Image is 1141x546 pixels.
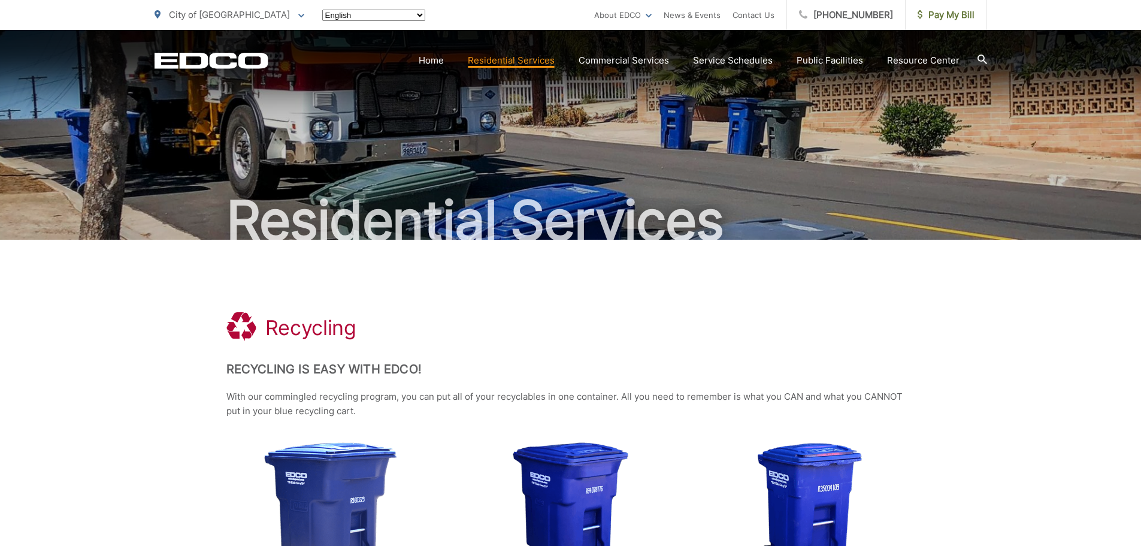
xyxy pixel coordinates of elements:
span: Pay My Bill [918,8,974,22]
h1: Recycling [265,316,356,340]
h2: Recycling is Easy with EDCO! [226,362,915,376]
a: Residential Services [468,53,555,68]
a: Home [419,53,444,68]
a: Public Facilities [797,53,863,68]
a: Resource Center [887,53,960,68]
a: EDCD logo. Return to the homepage. [155,52,268,69]
a: Contact Us [733,8,774,22]
a: About EDCO [594,8,652,22]
p: With our commingled recycling program, you can put all of your recyclables in one container. All ... [226,390,915,418]
h2: Residential Services [155,191,987,251]
a: Service Schedules [693,53,773,68]
a: News & Events [664,8,721,22]
select: Select a language [322,10,425,21]
span: City of [GEOGRAPHIC_DATA] [169,9,290,20]
a: Commercial Services [579,53,669,68]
